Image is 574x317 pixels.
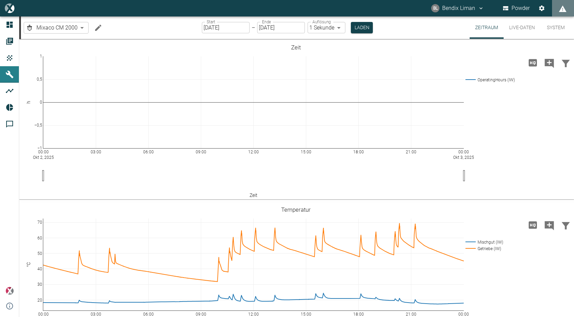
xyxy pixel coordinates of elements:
img: Xplore Logo [5,287,14,295]
button: System [540,16,571,39]
span: Mixaco CM 2000 [36,24,78,32]
button: Powder [502,2,531,14]
p: – [252,24,255,32]
div: 1 Sekunde [308,22,345,33]
input: DD.MM.YYYY [202,22,250,33]
img: logo [5,3,14,13]
label: Auflösung [312,19,331,25]
label: Ende [262,19,271,25]
span: Hohe Auflösung [525,221,541,228]
button: Kommentar hinzufügen [541,216,558,234]
button: Daten filtern [558,54,574,72]
button: Kommentar hinzufügen [541,54,558,72]
a: Mixaco CM 2000 [25,24,78,32]
button: Daten filtern [558,216,574,234]
label: Start [207,19,215,25]
input: DD.MM.YYYY [257,22,305,33]
button: Zeitraum [470,16,504,39]
span: Hohe Auflösung [525,59,541,66]
div: BL [431,4,439,12]
button: Live-Daten [504,16,540,39]
button: bendix.liman@kansaihelios-cws.de [430,2,485,14]
button: Machine bearbeiten [91,21,105,35]
button: Laden [351,22,373,33]
button: Einstellungen [536,2,548,14]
